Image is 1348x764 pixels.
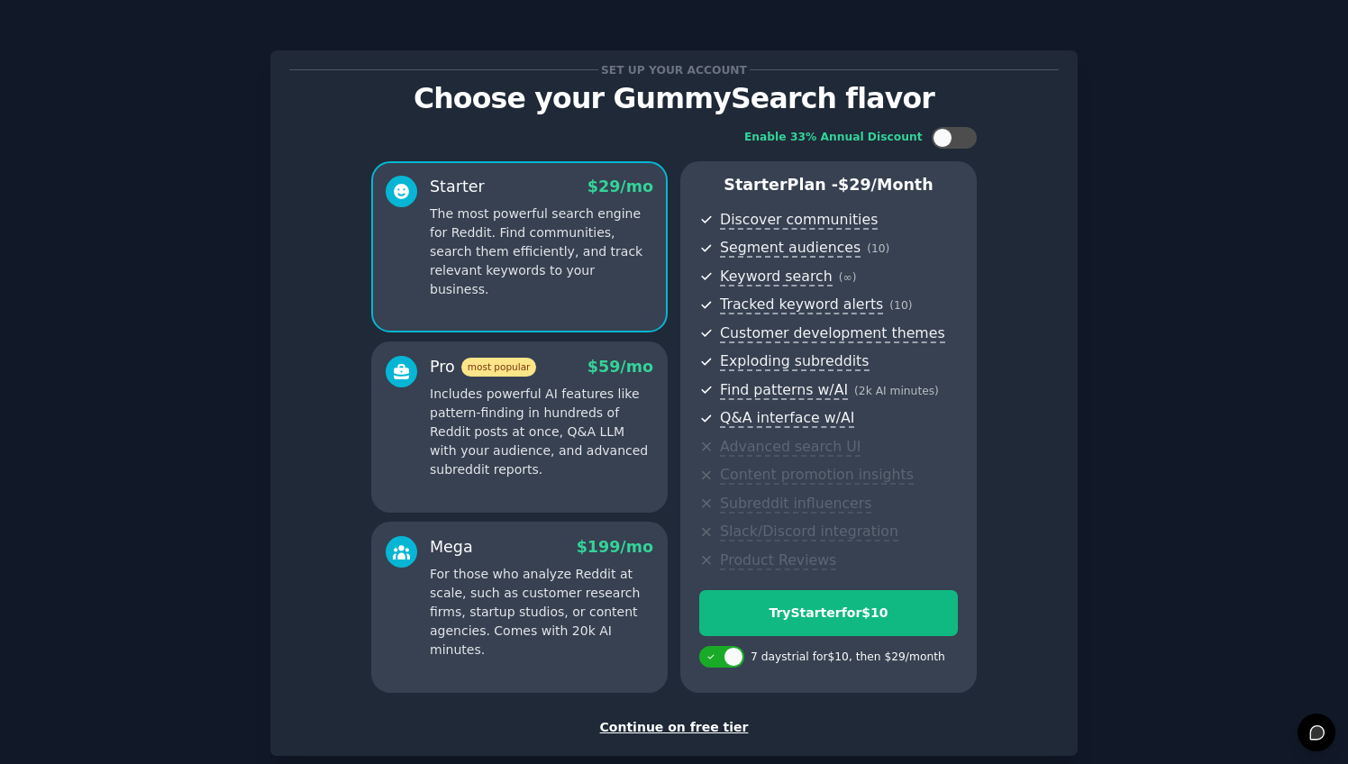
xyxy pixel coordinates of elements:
[720,495,871,514] span: Subreddit influencers
[720,239,861,258] span: Segment audiences
[430,176,485,198] div: Starter
[867,242,889,255] span: ( 10 )
[751,650,945,666] div: 7 days trial for $10 , then $ 29 /month
[700,604,957,623] div: Try Starter for $10
[430,385,653,479] p: Includes powerful AI features like pattern-finding in hundreds of Reddit posts at once, Q&A LLM w...
[430,565,653,659] p: For those who analyze Reddit at scale, such as customer research firms, startup studios, or conte...
[430,205,653,299] p: The most powerful search engine for Reddit. Find communities, search them efficiently, and track ...
[720,296,883,314] span: Tracked keyword alerts
[720,523,898,541] span: Slack/Discord integration
[839,271,857,284] span: ( ∞ )
[577,538,653,556] span: $ 199 /mo
[430,536,473,559] div: Mega
[289,718,1059,737] div: Continue on free tier
[720,352,869,371] span: Exploding subreddits
[289,83,1059,114] p: Choose your GummySearch flavor
[889,299,912,312] span: ( 10 )
[744,130,923,146] div: Enable 33% Annual Discount
[854,385,939,397] span: ( 2k AI minutes )
[720,438,861,457] span: Advanced search UI
[720,268,833,286] span: Keyword search
[699,174,958,196] p: Starter Plan -
[720,551,836,570] span: Product Reviews
[720,324,945,343] span: Customer development themes
[720,409,854,428] span: Q&A interface w/AI
[587,177,653,196] span: $ 29 /mo
[720,381,848,400] span: Find patterns w/AI
[587,358,653,376] span: $ 59 /mo
[720,211,878,230] span: Discover communities
[699,590,958,636] button: TryStarterfor$10
[598,60,751,79] span: Set up your account
[838,176,934,194] span: $ 29 /month
[720,466,914,485] span: Content promotion insights
[461,358,537,377] span: most popular
[430,356,536,378] div: Pro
